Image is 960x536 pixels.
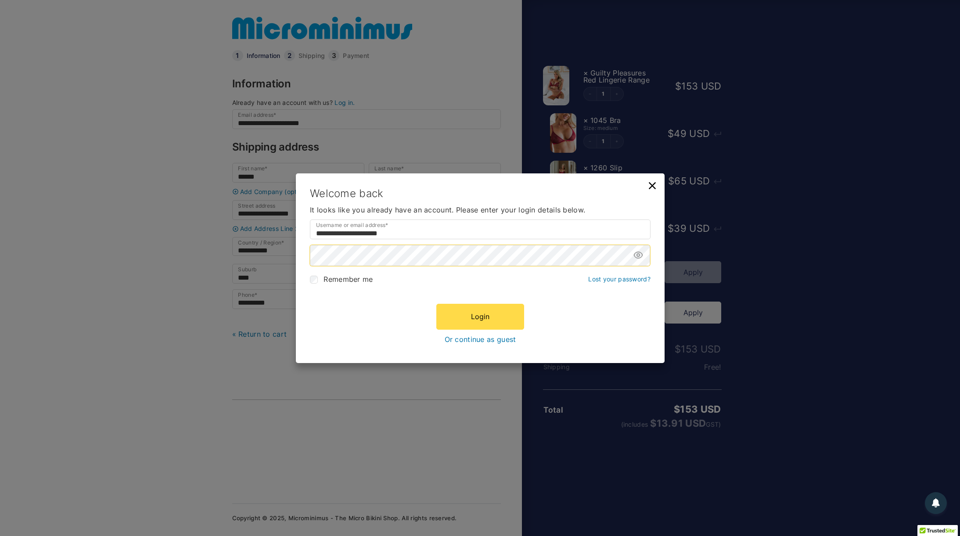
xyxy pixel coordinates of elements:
a: Or continue as guest [444,335,516,343]
a: Lost your password? [588,275,651,283]
input: Remember me [310,276,318,284]
h3: Welcome back [310,187,651,200]
span: Remember me [324,275,373,284]
button: Login [436,304,524,329]
span: It looks like you already have an account. Please enter your login details below. [310,206,651,214]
